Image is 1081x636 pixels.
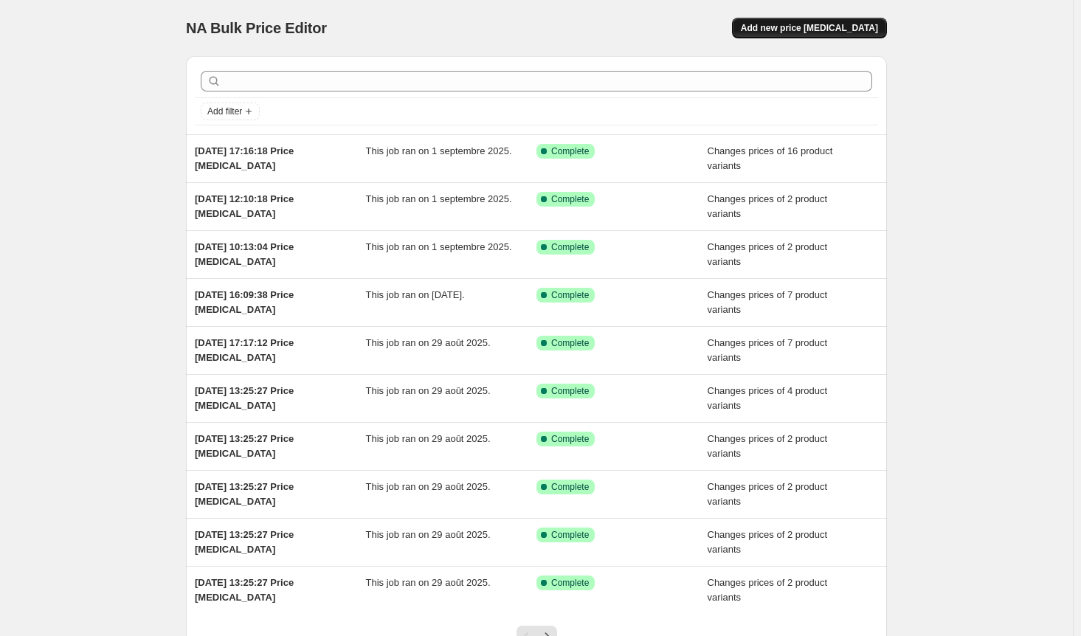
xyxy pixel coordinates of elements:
[366,289,465,300] span: This job ran on [DATE].
[708,577,828,603] span: Changes prices of 2 product variants
[551,241,589,253] span: Complete
[195,481,294,507] span: [DATE] 13:25:27 Price [MEDICAL_DATA]
[741,22,878,34] span: Add new price [MEDICAL_DATA]
[195,289,294,315] span: [DATE] 16:09:38 Price [MEDICAL_DATA]
[708,193,828,219] span: Changes prices of 2 product variants
[366,481,491,492] span: This job ran on 29 août 2025.
[186,20,327,36] span: NA Bulk Price Editor
[201,103,260,120] button: Add filter
[708,241,828,267] span: Changes prices of 2 product variants
[708,385,828,411] span: Changes prices of 4 product variants
[551,289,589,301] span: Complete
[551,433,589,445] span: Complete
[366,193,512,204] span: This job ran on 1 septembre 2025.
[551,481,589,493] span: Complete
[366,337,491,348] span: This job ran on 29 août 2025.
[708,481,828,507] span: Changes prices of 2 product variants
[366,241,512,252] span: This job ran on 1 septembre 2025.
[366,577,491,588] span: This job ran on 29 août 2025.
[195,145,294,171] span: [DATE] 17:16:18 Price [MEDICAL_DATA]
[551,145,589,157] span: Complete
[551,337,589,349] span: Complete
[195,433,294,459] span: [DATE] 13:25:27 Price [MEDICAL_DATA]
[366,433,491,444] span: This job ran on 29 août 2025.
[195,385,294,411] span: [DATE] 13:25:27 Price [MEDICAL_DATA]
[195,241,294,267] span: [DATE] 10:13:04 Price [MEDICAL_DATA]
[708,529,828,555] span: Changes prices of 2 product variants
[551,577,589,589] span: Complete
[195,193,294,219] span: [DATE] 12:10:18 Price [MEDICAL_DATA]
[708,145,833,171] span: Changes prices of 16 product variants
[551,529,589,541] span: Complete
[708,289,828,315] span: Changes prices of 7 product variants
[366,385,491,396] span: This job ran on 29 août 2025.
[195,337,294,363] span: [DATE] 17:17:12 Price [MEDICAL_DATA]
[195,529,294,555] span: [DATE] 13:25:27 Price [MEDICAL_DATA]
[195,577,294,603] span: [DATE] 13:25:27 Price [MEDICAL_DATA]
[551,385,589,397] span: Complete
[207,106,242,117] span: Add filter
[551,193,589,205] span: Complete
[708,337,828,363] span: Changes prices of 7 product variants
[708,433,828,459] span: Changes prices of 2 product variants
[732,18,887,38] button: Add new price [MEDICAL_DATA]
[366,145,512,156] span: This job ran on 1 septembre 2025.
[366,529,491,540] span: This job ran on 29 août 2025.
